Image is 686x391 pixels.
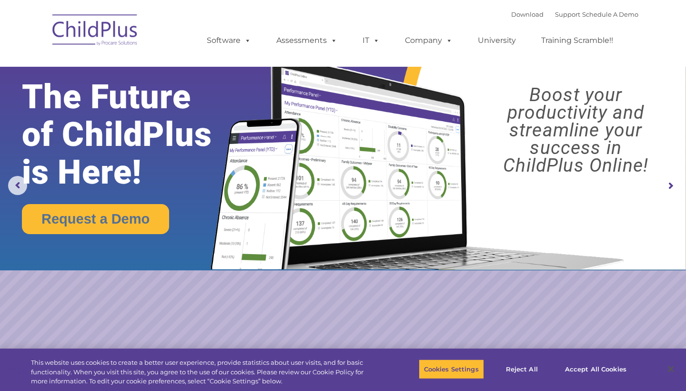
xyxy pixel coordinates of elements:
[48,8,143,55] img: ChildPlus by Procare Solutions
[511,10,638,18] font: |
[660,359,681,380] button: Close
[468,31,525,50] a: University
[132,102,173,109] span: Phone number
[353,31,389,50] a: IT
[492,359,552,379] button: Reject All
[511,10,544,18] a: Download
[582,10,638,18] a: Schedule A Demo
[197,31,261,50] a: Software
[555,10,580,18] a: Support
[560,359,632,379] button: Accept All Cookies
[532,31,623,50] a: Training Scramble!!
[22,78,241,191] rs-layer: The Future of ChildPlus is Here!
[22,204,169,234] a: Request a Demo
[267,31,347,50] a: Assessments
[31,358,377,386] div: This website uses cookies to create a better user experience, provide statistics about user visit...
[474,86,677,175] rs-layer: Boost your productivity and streamline your success in ChildPlus Online!
[132,63,161,70] span: Last name
[419,359,484,379] button: Cookies Settings
[395,31,462,50] a: Company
